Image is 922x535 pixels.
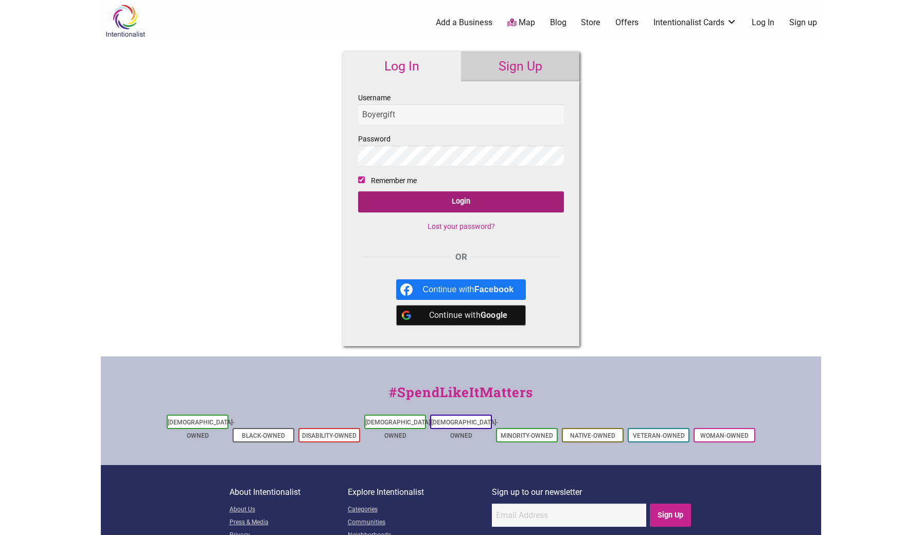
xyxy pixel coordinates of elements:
[358,92,564,124] label: Username
[101,382,821,413] div: #SpendLikeItMatters
[396,279,526,300] a: Continue with <b>Facebook</b>
[348,516,492,529] a: Communities
[481,310,508,320] b: Google
[507,17,535,29] a: Map
[343,51,461,81] a: Log In
[428,222,495,230] a: Lost your password?
[633,432,685,439] a: Veteran-Owned
[615,17,639,28] a: Offers
[242,432,285,439] a: Black-Owned
[396,305,526,326] a: Continue with <b>Google</b>
[501,432,553,439] a: Minority-Owned
[358,191,564,212] input: Login
[550,17,566,28] a: Blog
[789,17,817,28] a: Sign up
[436,17,492,28] a: Add a Business
[348,504,492,516] a: Categories
[570,432,615,439] a: Native-Owned
[302,432,357,439] a: Disability-Owned
[474,285,514,294] b: Facebook
[492,504,646,527] input: Email Address
[581,17,600,28] a: Store
[365,419,432,439] a: [DEMOGRAPHIC_DATA]-Owned
[229,516,348,529] a: Press & Media
[358,146,564,166] input: Password
[752,17,774,28] a: Log In
[700,432,749,439] a: Woman-Owned
[653,17,737,28] a: Intentionalist Cards
[371,174,417,187] label: Remember me
[229,504,348,516] a: About Us
[358,104,564,124] input: Username
[423,279,514,300] div: Continue with
[492,486,693,499] p: Sign up to our newsletter
[650,504,691,527] input: Sign Up
[358,133,564,166] label: Password
[461,51,579,81] a: Sign Up
[423,305,514,326] div: Continue with
[101,4,150,38] img: Intentionalist
[168,419,235,439] a: [DEMOGRAPHIC_DATA]-Owned
[229,486,348,499] p: About Intentionalist
[431,419,498,439] a: [DEMOGRAPHIC_DATA]-Owned
[358,251,564,264] div: OR
[348,486,492,499] p: Explore Intentionalist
